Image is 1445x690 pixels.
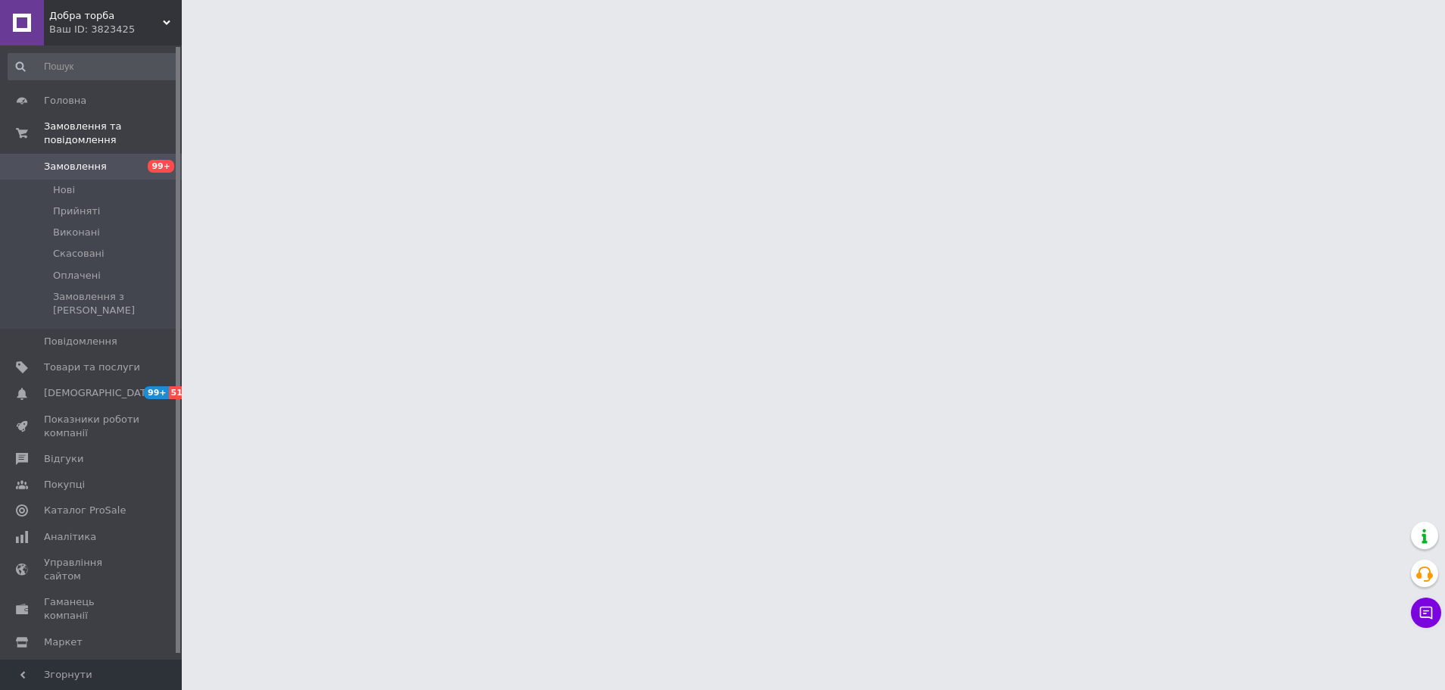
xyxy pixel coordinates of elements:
[44,504,126,517] span: Каталог ProSale
[148,160,174,173] span: 99+
[44,120,182,147] span: Замовлення та повідомлення
[53,226,100,239] span: Виконані
[44,452,83,466] span: Відгуки
[53,247,105,261] span: Скасовані
[44,595,140,623] span: Гаманець компанії
[8,53,179,80] input: Пошук
[49,23,182,36] div: Ваш ID: 3823425
[44,556,140,583] span: Управління сайтом
[44,361,140,374] span: Товари та послуги
[169,386,186,399] span: 51
[44,335,117,348] span: Повідомлення
[44,478,85,492] span: Покупці
[44,530,96,544] span: Аналітика
[53,183,75,197] span: Нові
[144,386,169,399] span: 99+
[44,94,86,108] span: Головна
[44,160,107,173] span: Замовлення
[53,269,101,283] span: Оплачені
[44,635,83,649] span: Маркет
[1411,598,1441,628] button: Чат з покупцем
[49,9,163,23] span: Добра торба
[53,205,100,218] span: Прийняті
[44,386,156,400] span: [DEMOGRAPHIC_DATA]
[53,290,177,317] span: Замовлення з [PERSON_NAME]
[44,413,140,440] span: Показники роботи компанії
